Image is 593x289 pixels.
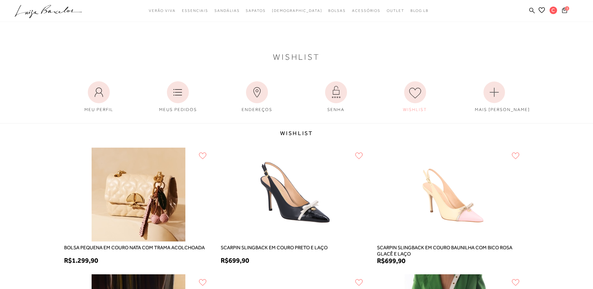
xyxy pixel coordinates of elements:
[64,245,205,250] a: BOLSA PEQUENA EM COURO NATA COM TRAMA ACOLCHOADA
[182,5,208,17] a: categoryNavScreenReaderText
[272,5,322,17] a: noSubCategoriesText
[182,8,208,13] span: Essenciais
[221,245,328,257] span: SCARPIN SLINGBACK EM COURO PRETO E LAÇO
[273,54,320,60] span: Wishlist
[242,107,272,112] span: ENDEREÇOS
[221,256,249,264] span: R$699,90
[550,7,557,14] span: C
[159,107,197,112] span: MEUS PEDIDOS
[387,5,404,17] a: categoryNavScreenReaderText
[352,8,380,13] span: Acessórios
[410,5,429,17] a: BLOG LB
[246,8,265,13] span: Sapatos
[410,8,429,13] span: BLOG LB
[391,78,439,116] a: WISHLIST
[377,256,405,265] span: R$699,90
[377,251,524,256] a: SCARPIN SLINGBACK EM COURO BAUNILHA COM BICO ROSA GLACÊ E LAÇO
[327,107,344,112] span: SENHA
[470,78,518,116] a: MAIS [PERSON_NAME]
[328,8,346,13] span: Bolsas
[221,245,328,250] a: SCARPIN SLINGBACK EM COURO PRETO E LAÇO
[233,78,281,116] a: ENDEREÇOS
[214,5,239,17] a: categoryNavScreenReaderText
[64,245,205,257] span: BOLSA PEQUENA EM COURO NATA COM TRAMA ACOLCHOADA
[387,8,404,13] span: Outlet
[75,78,123,116] a: MEU PERFIL
[377,245,524,257] span: SCARPIN SLINGBACK EM COURO BAUNILHA COM BICO ROSA GLACÊ E LAÇO
[90,148,185,245] img: BOLSA PEQUENA EM COURO NATA COM TRAMA ACOLCHOADA
[246,148,342,245] img: SCARPIN SLINGBACK EM COURO PRETO E LAÇO
[328,5,346,17] a: categoryNavScreenReaderText
[475,107,530,112] span: MAIS [PERSON_NAME]
[272,8,322,13] span: [DEMOGRAPHIC_DATA]
[565,6,569,11] span: 1
[560,7,569,15] button: 1
[214,8,239,13] span: Sandálias
[403,107,427,112] span: WISHLIST
[352,5,380,17] a: categoryNavScreenReaderText
[149,5,176,17] a: categoryNavScreenReaderText
[312,78,360,116] a: SENHA
[246,5,265,17] a: categoryNavScreenReaderText
[403,148,498,245] img: SCARPIN SLINGBACK EM COURO BAUNILHA COM BICO ROSA GLACÊ E LAÇO
[149,8,176,13] span: Verão Viva
[154,78,202,116] a: MEUS PEDIDOS
[64,256,98,264] span: R$1.299,90
[547,6,560,16] button: C
[84,107,113,112] span: MEU PERFIL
